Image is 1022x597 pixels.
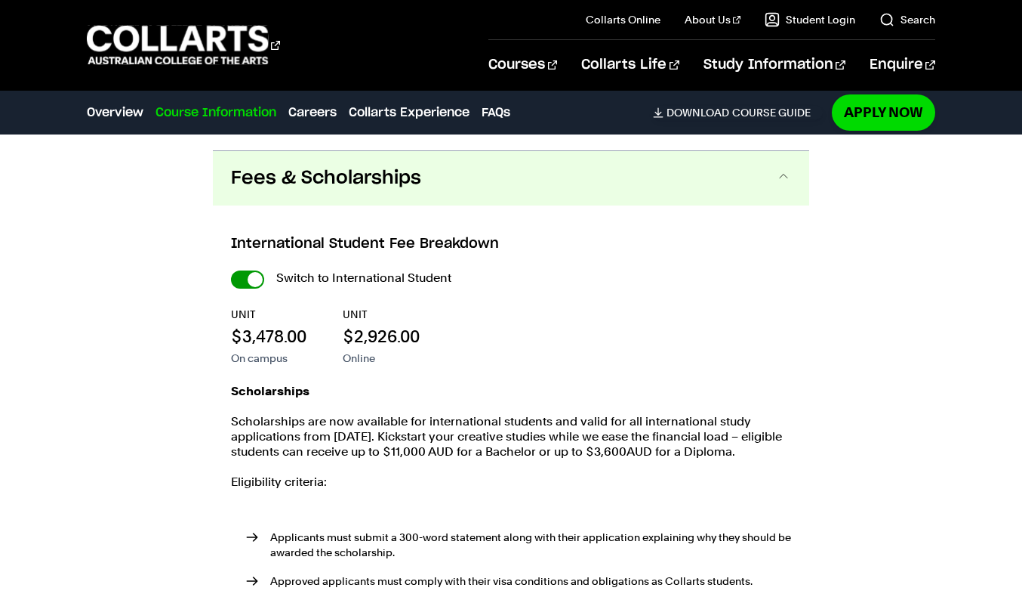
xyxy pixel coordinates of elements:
p: UNIT [343,307,420,322]
a: Enquire [870,40,935,90]
div: Go to homepage [87,23,280,67]
p: UNIT [231,307,306,322]
a: About Us [685,12,740,27]
p: Approved applicants must comply with their visa conditions and obligations as Collarts students. [270,574,791,589]
a: Study Information [703,40,845,90]
p: $3,478.00 [231,325,306,348]
a: Course Information [155,104,276,122]
span: Fees & Scholarships [231,166,421,190]
a: Overview [87,104,143,122]
strong: Scholarships [231,384,309,398]
a: Collarts Experience [349,104,469,122]
a: Apply Now [832,94,935,130]
span: Download [666,106,729,119]
label: Switch to International Student [276,268,451,289]
button: Fees & Scholarships [213,151,809,206]
a: Careers [288,104,337,122]
p: Applicants must submit a 300-word statement along with their application explaining why they shou... [270,530,791,560]
a: Collarts Life [581,40,679,90]
a: Courses [488,40,557,90]
a: DownloadCourse Guide [653,106,823,119]
p: Online [343,351,420,366]
a: Student Login [765,12,855,27]
a: Search [879,12,935,27]
p: On campus [231,351,306,366]
p: Scholarships are now available for international students and valid for all international study a... [231,414,791,459]
p: $2,926.00 [343,325,420,348]
h3: International Student Fee Breakdown [231,234,791,254]
a: FAQs [482,104,510,122]
a: Collarts Online [586,12,660,27]
p: Eligibility criteria: [231,475,791,490]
